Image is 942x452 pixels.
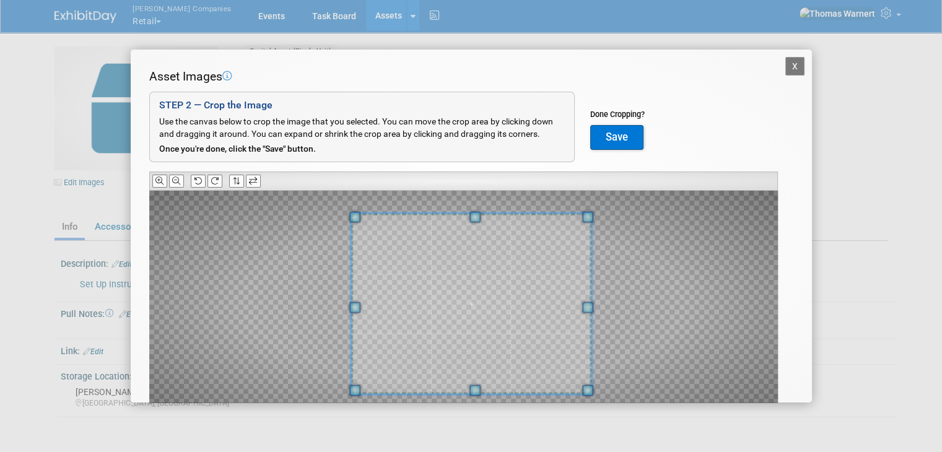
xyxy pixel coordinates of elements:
[159,116,553,139] span: Use the canvas below to crop the image that you selected. You can move the crop area by clicking ...
[785,57,805,76] button: X
[152,175,167,188] button: Zoom In
[149,68,778,85] div: Asset Images
[590,109,645,120] div: Done Cropping?
[246,175,261,188] button: Flip Horizontally
[191,175,206,188] button: Rotate Counter-clockwise
[159,143,565,155] div: Once you're done, click the "Save" button.
[590,125,643,150] button: Save
[169,175,184,188] button: Zoom Out
[159,98,565,113] div: STEP 2 — Crop the Image
[229,175,244,188] button: Flip Vertically
[207,175,222,188] button: Rotate Clockwise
